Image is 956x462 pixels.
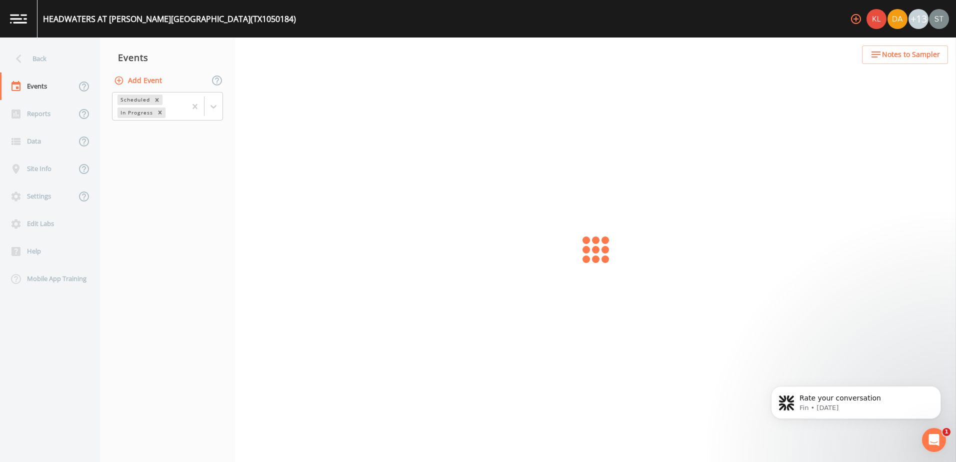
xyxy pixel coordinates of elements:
[866,9,887,29] div: Kler Teran
[117,107,154,118] div: In Progress
[100,45,235,70] div: Events
[882,48,940,61] span: Notes to Sampler
[887,9,907,29] img: a84961a0472e9debc750dd08a004988d
[151,94,162,105] div: Remove Scheduled
[154,107,165,118] div: Remove In Progress
[756,365,956,435] iframe: Intercom notifications message
[942,428,950,436] span: 1
[866,9,886,29] img: 9c4450d90d3b8045b2e5fa62e4f92659
[908,9,928,29] div: +13
[117,94,151,105] div: Scheduled
[112,71,166,90] button: Add Event
[922,428,946,452] iframe: Intercom live chat
[887,9,908,29] div: David Weber
[43,13,296,25] div: HEADWATERS AT [PERSON_NAME][GEOGRAPHIC_DATA] (TX1050184)
[10,14,27,23] img: logo
[929,9,949,29] img: 8315ae1e0460c39f28dd315f8b59d613
[862,45,948,64] button: Notes to Sampler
